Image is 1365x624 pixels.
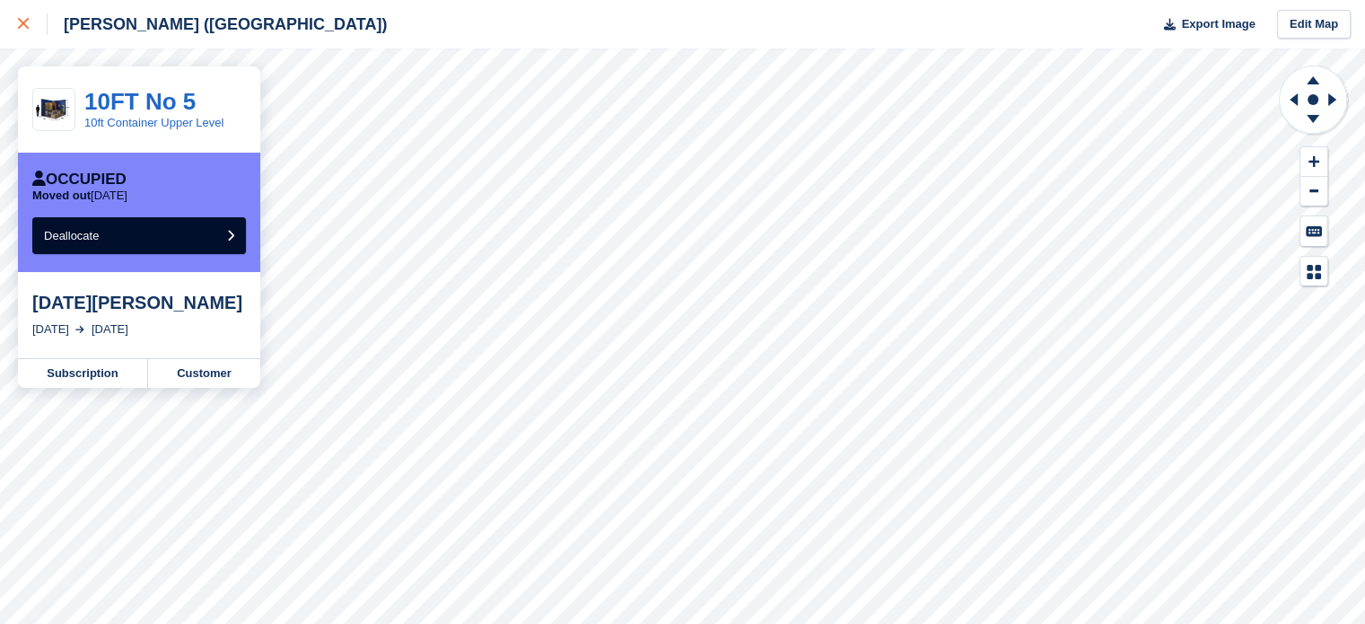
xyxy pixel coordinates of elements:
button: Map Legend [1300,257,1327,286]
a: Subscription [18,359,148,388]
button: Zoom In [1300,147,1327,177]
a: 10ft Container Upper Level [84,116,223,129]
button: Export Image [1153,10,1256,40]
a: Edit Map [1277,10,1351,40]
button: Zoom Out [1300,177,1327,207]
div: Occupied [32,171,127,189]
a: 10FT No 5 [84,88,196,115]
p: [DATE] [32,189,127,203]
a: Customer [148,359,260,388]
span: Export Image [1181,15,1255,33]
img: arrow-right-light-icn-cde0832a797a2874e46488d9cf13f60e5c3a73dbe684e267c42b8395dfbc2abf.svg [75,326,84,333]
span: Deallocate [44,229,99,242]
img: 10ft%20Pic.png [33,95,74,124]
button: Deallocate [32,217,246,254]
button: Keyboard Shortcuts [1300,216,1327,246]
div: [DATE][PERSON_NAME] [32,292,246,313]
div: [DATE] [32,321,69,338]
div: [DATE] [92,321,128,338]
span: Moved out [32,189,91,202]
div: [PERSON_NAME] ([GEOGRAPHIC_DATA]) [48,13,387,35]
